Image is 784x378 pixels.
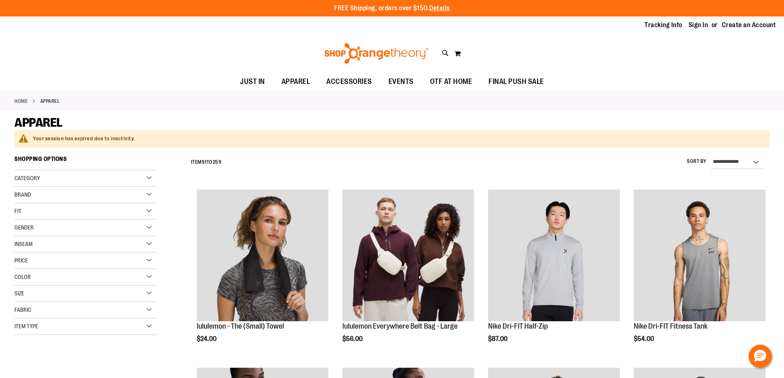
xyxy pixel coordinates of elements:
[342,190,474,321] img: lululemon Everywhere Belt Bag - Large
[14,97,28,105] a: Home
[430,72,472,91] span: OTF AT HOME
[488,190,620,321] img: Nike Dri-FIT Half-Zip
[197,335,218,343] span: $24.00
[338,186,478,364] div: product
[14,274,31,280] span: Color
[480,72,552,91] a: FINAL PUSH SALE
[14,241,33,247] span: Inseam
[205,159,207,165] span: 1
[334,4,450,13] p: FREE Shipping, orders over $150.
[484,186,624,364] div: product
[342,190,474,322] a: lululemon Everywhere Belt Bag - Large
[14,306,31,313] span: Fabric
[634,190,765,322] a: Nike Dri-FIT Fitness Tank
[193,186,333,364] div: product
[488,322,548,330] a: Nike Dri-FIT Half-Zip
[273,72,319,91] a: APPAREL
[488,190,620,322] a: Nike Dri-FIT Half-Zip
[644,21,682,30] a: Tracking Info
[197,322,284,330] a: lululemon - The (Small) Towel
[722,21,776,30] a: Create an Account
[422,72,481,91] a: OTF AT HOME
[14,175,40,181] span: Category
[33,135,761,143] div: Your session has expired due to inactivity.
[749,345,772,368] button: Hello, have a question? Let’s chat.
[634,190,765,321] img: Nike Dri-FIT Fitness Tank
[323,43,430,64] img: Shop Orangetheory
[14,257,28,264] span: Price
[197,190,328,321] img: lululemon - The (Small) Towel
[389,72,414,91] span: EVENTS
[687,158,707,165] label: Sort By
[14,152,157,170] strong: Shopping Options
[197,190,328,322] a: lululemon - The (Small) Towel
[14,116,63,130] span: APPAREL
[342,322,458,330] a: lululemon Everywhere Belt Bag - Large
[14,323,38,329] span: Item Type
[634,322,707,330] a: Nike Dri-FIT Fitness Tank
[689,21,708,30] a: Sign In
[489,72,544,91] span: FINAL PUSH SALE
[240,72,265,91] span: JUST IN
[488,335,509,343] span: $87.00
[14,208,21,214] span: Fit
[40,97,60,105] strong: APPAREL
[326,72,372,91] span: ACCESSORIES
[380,72,422,91] a: EVENTS
[191,156,222,169] h2: Items to
[14,224,34,231] span: Gender
[342,335,364,343] span: $56.00
[14,290,24,297] span: Size
[14,191,31,198] span: Brand
[232,72,273,91] a: JUST IN
[213,159,222,165] span: 259
[630,186,770,364] div: product
[634,335,655,343] span: $54.00
[318,72,380,91] a: ACCESSORIES
[281,72,310,91] span: APPAREL
[429,5,450,12] a: Details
